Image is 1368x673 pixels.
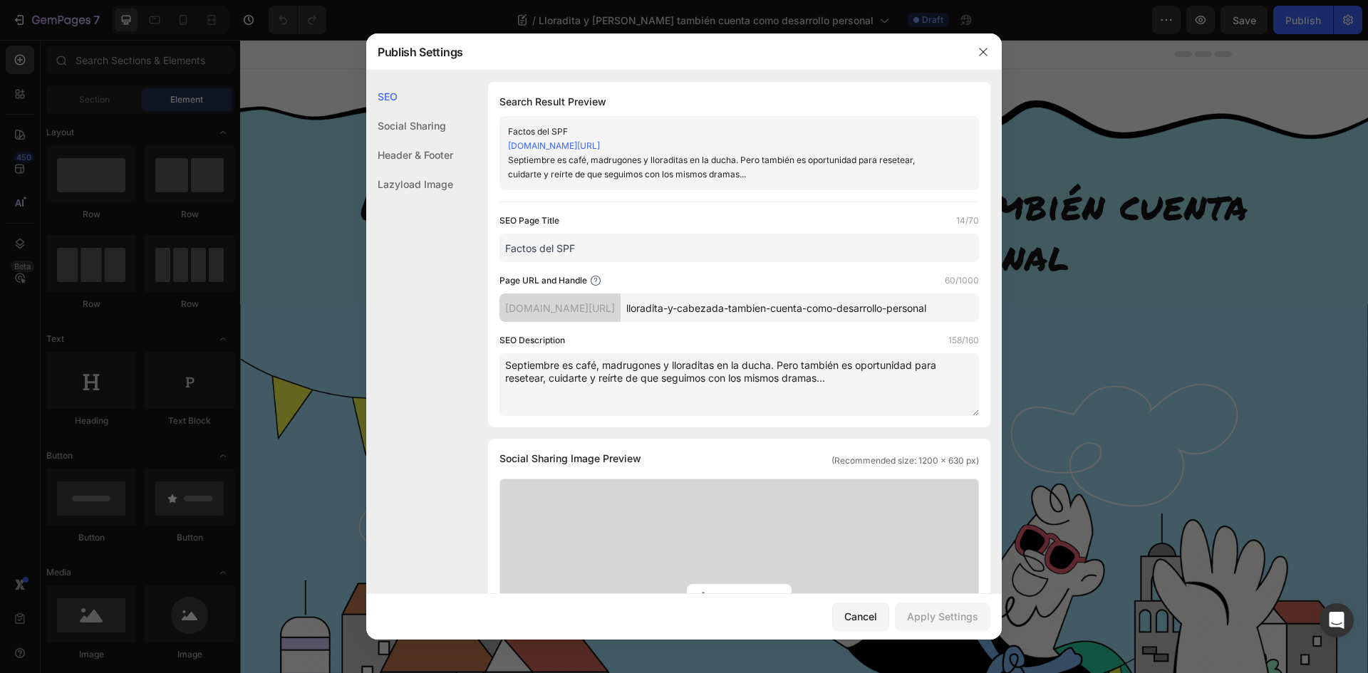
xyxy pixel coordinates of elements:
span: Upload Image [714,590,780,605]
label: Page URL and Handle [499,273,587,288]
div: Apply Settings [907,609,978,624]
input: Handle [621,293,979,322]
div: Publish Settings [366,33,965,71]
div: Factos del SPF [508,125,947,139]
label: SEO Page Title [499,214,559,228]
div: Open Intercom Messenger [1320,603,1354,637]
button: Cancel [832,602,889,631]
label: 60/1000 [945,273,979,288]
div: SEO [366,82,453,111]
h1: Search Result Preview [499,93,979,110]
div: Social Sharing [366,111,453,140]
div: Cancel [844,609,877,624]
div: Lazyload Image [366,169,453,199]
a: [DOMAIN_NAME][URL] [508,140,600,151]
label: 14/70 [956,214,979,228]
div: Septiembre es café, madrugones y lloraditas en la ducha. Pero también es oportunidad para resetea... [508,153,947,182]
div: [DOMAIN_NAME][URL] [499,293,621,322]
span: (Recommended size: 1200 x 630 px) [831,454,979,467]
span: Lloradita y [PERSON_NAME] también cuenta como desarrollo personal [120,137,1008,242]
div: Header & Footer [366,140,453,169]
input: Title [499,234,979,262]
button: Apply Settings [895,602,990,631]
span: Social Sharing Image Preview [499,450,641,467]
label: 158/160 [948,333,979,348]
label: SEO Description [499,333,565,348]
